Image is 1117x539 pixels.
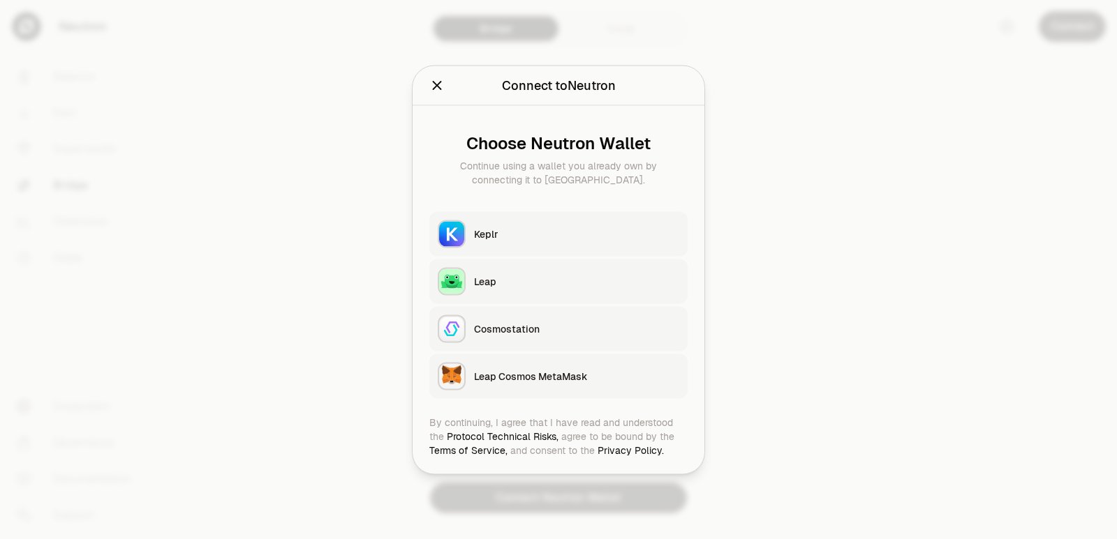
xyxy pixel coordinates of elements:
div: Continue using a wallet you already own by connecting it to [GEOGRAPHIC_DATA]. [441,158,676,186]
img: Cosmostation [439,316,464,341]
img: Leap Cosmos MetaMask [439,363,464,388]
a: Protocol Technical Risks, [447,430,558,442]
div: By continuing, I agree that I have read and understood the agree to be bound by the and consent t... [429,415,688,457]
div: Keplr [474,227,679,241]
button: Close [429,75,445,95]
button: Leap Cosmos MetaMaskLeap Cosmos MetaMask [429,354,688,398]
div: Choose Neutron Wallet [441,133,676,153]
div: Connect to Neutron [502,75,616,95]
button: KeplrKeplr [429,211,688,256]
a: Terms of Service, [429,443,508,456]
div: Leap [474,274,679,288]
a: Privacy Policy. [598,443,664,456]
div: Cosmostation [474,321,679,335]
button: CosmostationCosmostation [429,306,688,351]
img: Leap [439,268,464,294]
button: LeapLeap [429,259,688,303]
img: Keplr [439,221,464,246]
div: Leap Cosmos MetaMask [474,369,679,383]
